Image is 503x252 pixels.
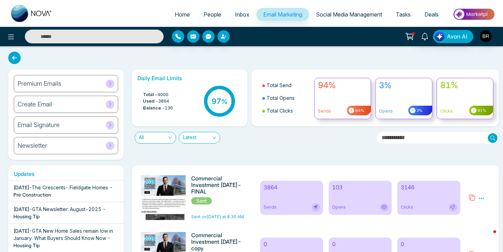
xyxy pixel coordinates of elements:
h6: Daily Email Limits [137,75,242,82]
div: - [13,227,119,249]
h6: Commercial Investment [DATE]-copy [191,232,247,252]
li: Total Opens [262,92,310,104]
h6: 103 [332,184,388,191]
span: 81% [476,108,486,114]
h4: 94% [318,81,368,91]
img: Market-place.gif [449,7,499,22]
span: 3% [415,108,422,114]
h6: 3864 [264,184,320,191]
span: Clicks [401,204,413,210]
span: 136 [165,105,173,112]
img: Nova CRM Logo [11,5,52,22]
h6: Premium Emails [18,80,61,87]
span: Social Media Management [316,11,382,18]
h4: 3% [379,81,429,91]
span: Email Marketing [263,11,302,18]
a: Tasks [389,8,418,21]
h6: Newsletter [18,142,47,149]
span: [DATE] [13,185,29,190]
span: Total - [143,91,157,98]
h3: 97 [212,97,228,106]
span: Latest [183,132,216,143]
a: Social Media Management [309,8,389,21]
p: Opens [379,108,429,114]
span: [DATE] [13,206,29,212]
img: Lead Flow [435,32,444,41]
span: Sends [264,204,277,210]
span: % [221,97,228,106]
span: People [204,11,221,18]
h6: 3146 [401,184,457,191]
span: Inbox [235,11,249,18]
span: 3864 [158,98,169,105]
h6: 0 [401,241,457,248]
a: Deals [418,8,445,21]
h6: Commercial Investment [DATE]-FINAL [191,175,247,195]
h6: Email Signature [18,121,60,129]
h6: Create Email [18,101,52,108]
span: Home [175,11,190,18]
a: Email Marketing [256,8,309,21]
span: 4000 [157,91,168,98]
span: Sent on [DATE] at 8:35 AM [191,214,244,219]
button: Avon AI [433,30,473,43]
span: 94% [354,108,364,114]
span: The Crescents- Fieldgate Homes [32,185,108,190]
span: Balance - [143,105,165,112]
span: Deals [424,11,439,18]
span: Used - [143,98,158,105]
h6: 0 [264,241,320,248]
a: People [197,8,228,21]
span: Sent [191,197,212,204]
div: - [13,184,119,198]
span: All [139,132,172,143]
iframe: Intercom live chat [480,229,496,245]
li: Total Send [262,79,310,92]
span: [DATE] [13,228,29,234]
img: User Avatar [480,30,492,42]
span: Avon AI [447,32,468,41]
li: Total Clicks [262,104,310,117]
span: Tasks [396,11,411,18]
div: - [13,206,119,220]
h6: Updates [8,171,124,177]
h4: 81% [440,81,490,91]
span: GTA New Home Sales remain low in January: What Buyers Should Know Now [13,228,113,241]
h6: 0 [332,241,388,248]
span: Opens [332,204,346,210]
a: Inbox [228,8,256,21]
p: Clicks [440,108,490,114]
p: Sends [318,108,368,114]
span: GTA Newsletter: August-2025 [32,206,101,212]
a: Home [168,8,197,21]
